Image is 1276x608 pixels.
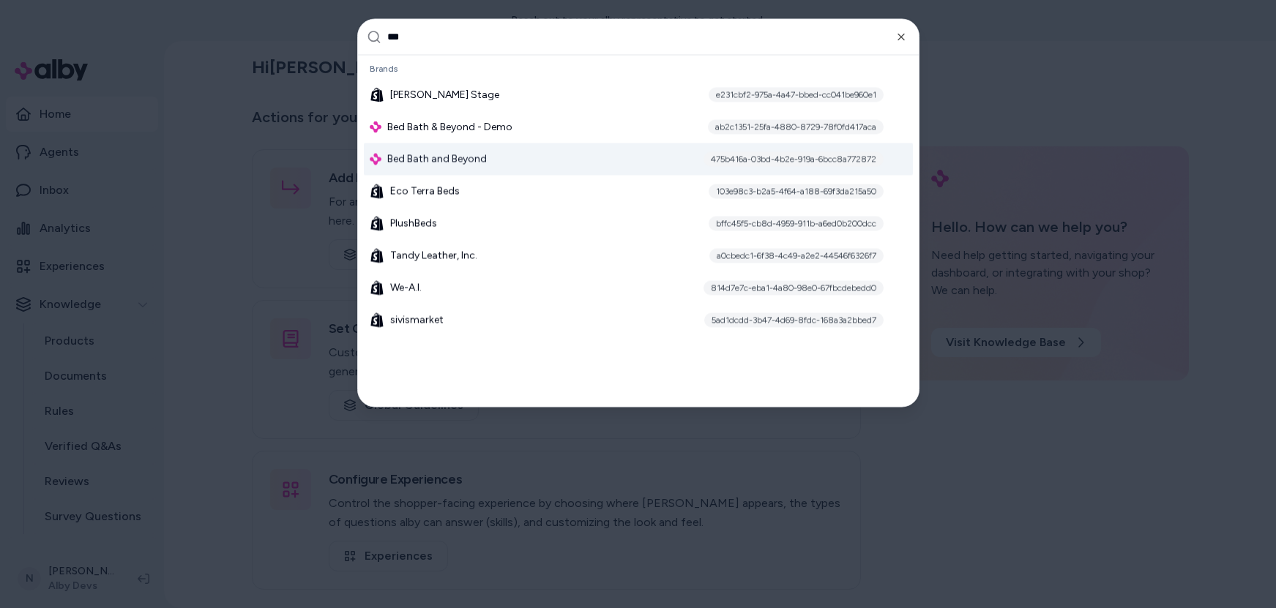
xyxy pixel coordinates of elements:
span: sivismarket [390,312,444,327]
div: 475b416a-03bd-4b2e-919a-6bcc8a772872 [704,151,884,166]
div: Suggestions [358,55,919,406]
span: Tandy Leather, Inc. [390,248,477,263]
span: Bed Bath and Beyond [387,151,487,166]
div: bffc45f5-cb8d-4959-911b-a6ed0b200dcc [709,216,884,230]
div: Brands [364,58,913,78]
span: Eco Terra Beds [390,184,460,198]
div: 5ad1dcdd-3b47-4d69-8fdc-168a3a2bbed7 [704,312,884,327]
div: a0cbedc1-6f38-4c49-a2e2-44546f6326f7 [709,248,884,263]
img: alby Logo [370,121,381,132]
div: 814d7e7c-eba1-4a80-98e0-67fbcdebedd0 [704,280,884,295]
span: We-A.I. [390,280,422,295]
div: ab2c1351-25fa-4880-8729-78f0fd417aca [708,119,884,134]
div: 103e98c3-b2a5-4f64-a188-69f3da215a50 [709,184,884,198]
img: alby Logo [370,153,381,165]
span: PlushBeds [390,216,437,230]
div: e231cbf2-975a-4a47-bbed-cc041be960e1 [709,87,884,102]
span: Bed Bath & Beyond - Demo [387,119,512,134]
span: [PERSON_NAME] Stage [390,87,499,102]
